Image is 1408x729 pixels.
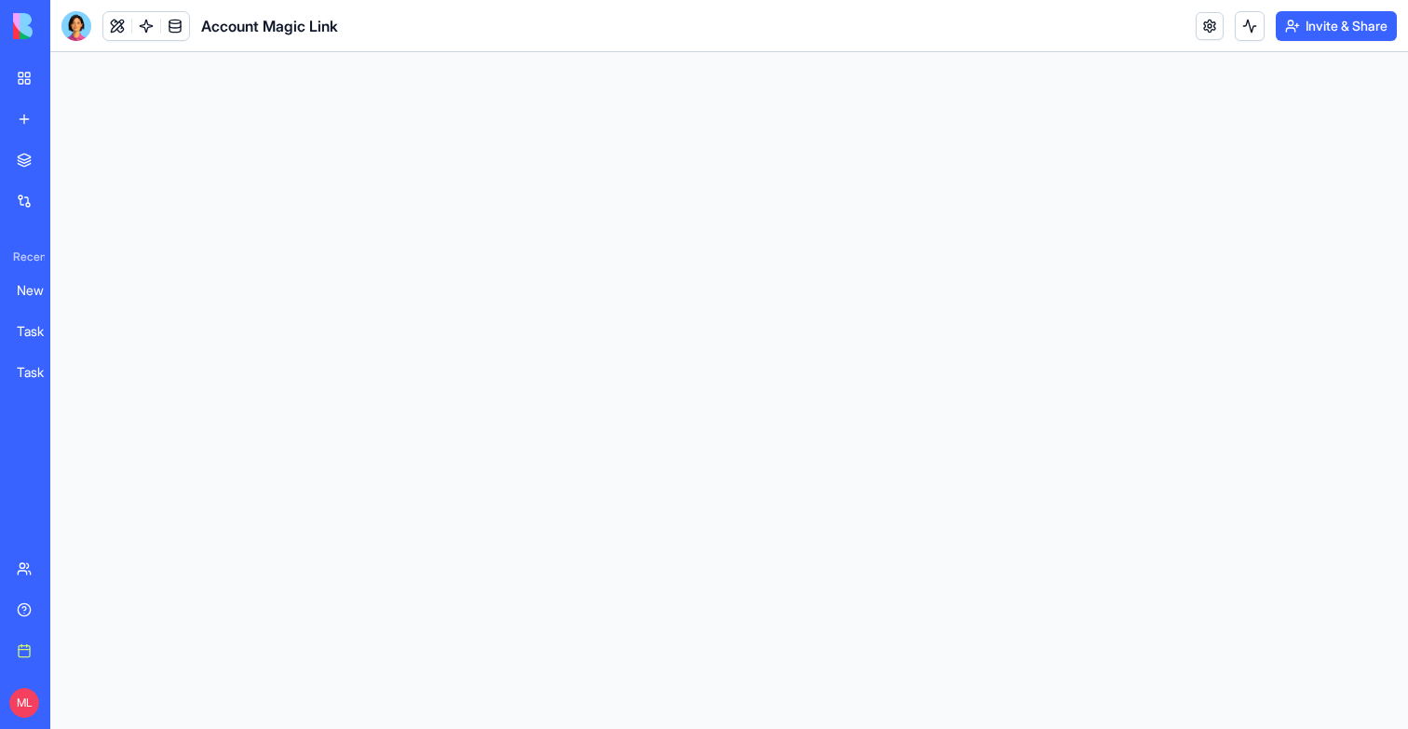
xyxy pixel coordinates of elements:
[6,354,80,391] a: TaskMaster Pro
[201,15,338,37] span: Account Magic Link
[17,281,69,300] div: New App
[9,688,39,718] span: ML
[1276,11,1397,41] button: Invite & Share
[17,322,69,341] div: TaskMaster Pro
[17,363,69,382] div: TaskMaster Pro
[6,313,80,350] a: TaskMaster Pro
[6,272,80,309] a: New App
[13,13,129,39] img: logo
[6,250,45,264] span: Recent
